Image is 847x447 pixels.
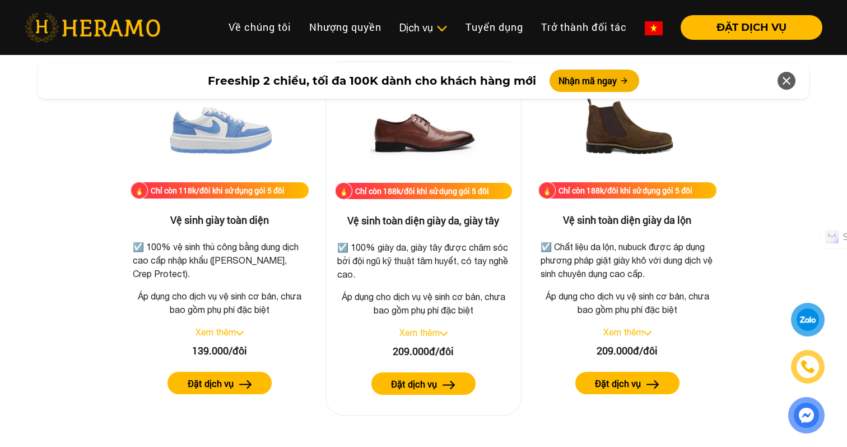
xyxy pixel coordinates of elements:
div: 209.000đ/đôi [538,343,716,358]
label: Đặt dịch vụ [595,377,641,390]
p: Áp dụng cho dịch vụ vệ sinh cơ bản, chưa bao gồm phụ phí đặc biệt [335,290,512,317]
a: Đặt dịch vụ arrow [538,372,716,394]
div: Chỉ còn 188k/đôi khi sử dụng gói 5 đôi [355,185,489,197]
img: subToggleIcon [436,23,448,34]
img: heramo-logo.png [25,13,160,42]
img: arrow_down.svg [236,331,244,335]
a: Xem thêm [603,327,644,337]
h3: Vệ sinh giày toàn diện [131,214,309,227]
a: ĐẶT DỊCH VỤ [672,22,822,33]
a: phone-icon [793,352,823,383]
a: Đặt dịch vụ arrow [131,372,309,394]
img: arrow [239,380,252,389]
img: Vệ sinh giày toàn diện [164,70,276,182]
a: Xem thêm [399,328,440,338]
a: Xem thêm [196,327,236,337]
img: arrow_down.svg [440,331,448,336]
div: 139.000/đôi [131,343,309,358]
p: Áp dụng cho dịch vụ vệ sinh cơ bản, chưa bao gồm phụ phí đặc biệt [538,289,716,316]
div: 209.000đ/đôi [335,344,512,359]
img: fire.png [335,182,352,200]
a: Về chúng tôi [220,15,300,39]
p: ☑️ 100% vệ sinh thủ công bằng dung dịch cao cấp nhập khẩu ([PERSON_NAME], Crep Protect). [133,240,306,280]
p: ☑️ Chất liệu da lộn, nubuck được áp dụng phương pháp giặt giày khô với dung dịch vệ sinh chuyên d... [541,240,714,280]
a: Đặt dịch vụ arrow [335,372,512,395]
button: Nhận mã ngay [550,70,639,92]
div: Chỉ còn 188k/đôi khi sử dụng gói 5 đôi [559,185,692,196]
p: ☑️ 100% giày da, giày tây được chăm sóc bởi đội ngũ kỹ thuật tâm huyết, có tay nghề cao. [337,241,510,281]
button: ĐẶT DỊCH VỤ [681,15,822,40]
button: Đặt dịch vụ [167,372,272,394]
a: Trở thành đối tác [532,15,636,39]
label: Đặt dịch vụ [391,377,437,391]
label: Đặt dịch vụ [188,377,234,390]
img: Vệ sinh toàn diện giày da lộn [571,70,683,182]
span: Freeship 2 chiều, tối đa 100K dành cho khách hàng mới [208,72,536,89]
h3: Vệ sinh toàn diện giày da lộn [538,214,716,227]
a: Tuyển dụng [457,15,532,39]
img: arrow [646,380,659,389]
div: Dịch vụ [399,20,448,35]
h3: Vệ sinh toàn diện giày da, giày tây [335,215,512,227]
a: Nhượng quyền [300,15,390,39]
p: Áp dụng cho dịch vụ vệ sinh cơ bản, chưa bao gồm phụ phí đặc biệt [131,289,309,316]
img: arrow_down.svg [644,331,651,335]
img: vn-flag.png [645,21,663,35]
img: phone-icon [799,359,816,375]
button: Đặt dịch vụ [371,372,476,395]
img: arrow [443,381,455,389]
img: fire.png [131,182,148,199]
img: Vệ sinh toàn diện giày da, giày tây [367,71,480,183]
div: Chỉ còn 118k/đôi khi sử dụng gói 5 đôi [151,185,285,196]
button: Đặt dịch vụ [575,372,680,394]
img: fire.png [538,182,556,199]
